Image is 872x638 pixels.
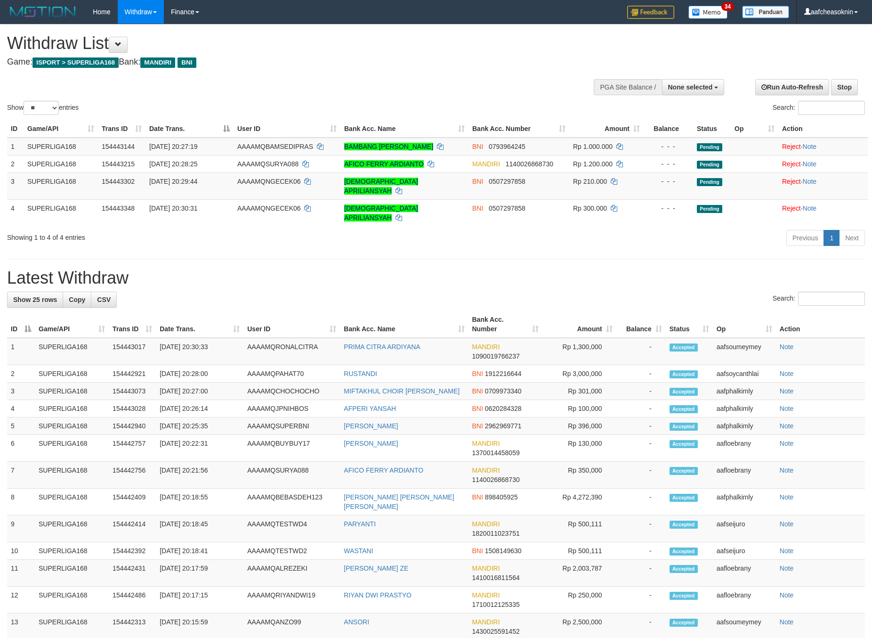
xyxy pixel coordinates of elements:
[109,311,156,338] th: Trans ID: activate to sort column ascending
[24,199,98,226] td: SUPERLIGA168
[7,34,572,53] h1: Withdraw List
[156,365,243,383] td: [DATE] 20:28:00
[713,435,776,462] td: aafloebrany
[7,172,24,199] td: 3
[237,178,301,185] span: AAAAMQNGECEK06
[780,547,794,555] a: Note
[713,515,776,542] td: aafseijuro
[489,143,525,150] span: Copy 0793964245 to clipboard
[616,400,666,417] td: -
[13,296,57,303] span: Show 25 rows
[7,311,35,338] th: ID: activate to sort column descending
[713,400,776,417] td: aafphalkimly
[542,560,616,587] td: Rp 2,003,787
[670,521,698,529] span: Accepted
[472,591,500,599] span: MANDIRI
[472,143,483,150] span: BNI
[344,143,433,150] a: BAMBANG [PERSON_NAME]
[647,204,689,213] div: - - -
[472,387,483,395] span: BNI
[35,417,109,435] td: SUPERLIGA168
[140,57,175,68] span: MANDIRI
[616,338,666,365] td: -
[472,476,520,483] span: Copy 1140026868730 to clipboard
[731,120,778,138] th: Op: activate to sort column ascending
[156,515,243,542] td: [DATE] 20:18:45
[7,462,35,489] td: 7
[780,564,794,572] a: Note
[156,383,243,400] td: [DATE] 20:27:00
[344,160,424,168] a: AFICO FERRY ARDIANTO
[156,462,243,489] td: [DATE] 20:21:56
[344,405,396,412] a: AFPERI YANSAH
[670,548,698,556] span: Accepted
[786,230,824,246] a: Previous
[542,462,616,489] td: Rp 350,000
[721,2,734,11] span: 34
[24,101,59,115] select: Showentries
[803,143,817,150] a: Note
[102,204,135,212] span: 154443348
[7,101,79,115] label: Show entries
[824,230,840,246] a: 1
[782,143,801,150] a: Reject
[156,338,243,365] td: [DATE] 20:30:33
[616,435,666,462] td: -
[803,178,817,185] a: Note
[780,520,794,528] a: Note
[35,365,109,383] td: SUPERLIGA168
[24,172,98,199] td: SUPERLIGA168
[670,565,698,573] span: Accepted
[472,352,520,360] span: Copy 1090019766237 to clipboard
[472,160,500,168] span: MANDIRI
[798,101,865,115] input: Search:
[616,311,666,338] th: Balance: activate to sort column ascending
[24,120,98,138] th: Game/API: activate to sort column ascending
[344,178,418,195] a: [DEMOGRAPHIC_DATA] APRILIANSYAH
[109,462,156,489] td: 154442756
[670,344,698,352] span: Accepted
[7,417,35,435] td: 5
[149,204,197,212] span: [DATE] 20:30:31
[472,547,483,555] span: BNI
[780,370,794,377] a: Note
[782,178,801,185] a: Reject
[35,587,109,613] td: SUPERLIGA168
[573,160,613,168] span: Rp 1.200.000
[7,338,35,365] td: 1
[468,120,569,138] th: Bank Acc. Number: activate to sort column ascending
[237,204,301,212] span: AAAAMQNGECEK06
[243,515,340,542] td: AAAAMQTESTWD4
[485,405,522,412] span: Copy 0620284328 to clipboard
[472,440,500,447] span: MANDIRI
[713,383,776,400] td: aafphalkimly
[7,435,35,462] td: 6
[647,159,689,169] div: - - -
[344,591,412,599] a: RIYAN DWI PRASTYO
[32,57,119,68] span: ISPORT > SUPERLIGA168
[713,587,776,613] td: aafloebrany
[109,365,156,383] td: 154442921
[7,400,35,417] td: 4
[243,400,340,417] td: AAAAMQJPNIHBOS
[243,338,340,365] td: AAAAMQRONALCITRA
[542,435,616,462] td: Rp 130,000
[839,230,865,246] a: Next
[713,489,776,515] td: aafphalkimly
[97,296,111,303] span: CSV
[713,365,776,383] td: aafsoycanthlai
[780,466,794,474] a: Note
[156,587,243,613] td: [DATE] 20:17:15
[472,628,520,635] span: Copy 1430025591452 to clipboard
[780,405,794,412] a: Note
[145,120,234,138] th: Date Trans.: activate to sort column descending
[344,387,460,395] a: MIFTAKHUL CHOIR [PERSON_NAME]
[472,178,483,185] span: BNI
[542,542,616,560] td: Rp 500,111
[489,178,525,185] span: Copy 0507297858 to clipboard
[697,161,722,169] span: Pending
[742,6,789,18] img: panduan.png
[616,560,666,587] td: -
[7,489,35,515] td: 8
[778,155,868,172] td: ·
